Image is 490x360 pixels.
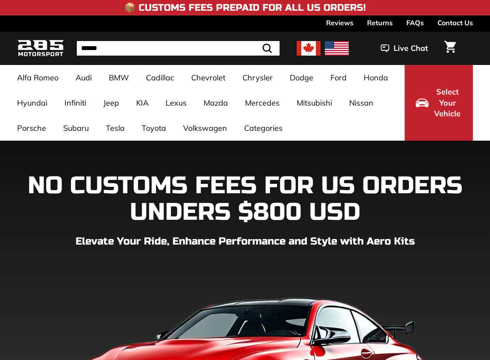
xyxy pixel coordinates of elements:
a: Subaru [55,115,97,141]
a: Mazda [195,90,236,115]
a: Chevrolet [183,65,234,90]
a: Porsche [9,115,55,141]
span: Live Chat [394,43,428,54]
a: Nissan [341,90,382,115]
p: Elevate Your Ride, Enhance Performance and Style with Aero Kits [17,234,473,249]
button: Live Chat [370,38,439,59]
a: Lexus [157,90,195,115]
a: Jeep [95,90,128,115]
a: Infiniti [56,90,95,115]
button: Select Your Vehicle [405,65,473,141]
a: BMW [100,65,137,90]
a: Alfa Romeo [9,65,67,90]
h1: NO CUSTOMS FEES FOR US ORDERS UNDERS $800 USD [17,173,473,225]
a: Volkswagen [175,115,236,141]
a: Ford [322,65,355,90]
a: Dodge [281,65,322,90]
input: Search [77,41,280,56]
a: Cadillac [137,65,183,90]
a: Reviews [326,15,353,30]
a: Contact Us [437,15,473,30]
h4: 📦 Customs Fees Prepaid for All US Orders! [124,3,366,13]
a: Mercedes [236,90,288,115]
a: Toyota [133,115,175,141]
a: Hyundai [9,90,56,115]
a: Honda [355,65,397,90]
span: Select Your Vehicle [433,86,462,119]
a: Cart [439,34,461,63]
a: Mitsubishi [288,90,341,115]
a: Categories [236,115,291,141]
a: Audi [67,65,100,90]
a: FAQs [406,15,424,30]
a: Returns [367,15,393,30]
a: KIA [128,90,157,115]
img: Logo_285_Motorsport_areodynamics_components [17,38,64,59]
a: Tesla [97,115,133,141]
a: Chrysler [234,65,281,90]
